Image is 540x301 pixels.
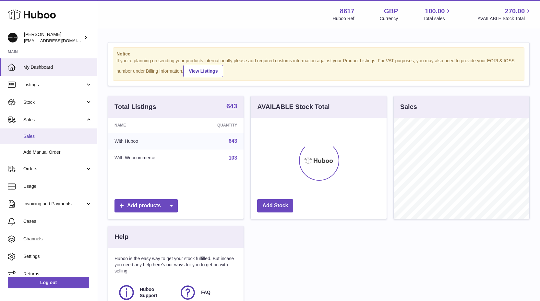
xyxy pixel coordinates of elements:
a: 100.00 Total sales [423,7,452,22]
span: Sales [23,117,85,123]
span: Settings [23,253,92,259]
th: Name [108,118,192,133]
span: Add Manual Order [23,149,92,155]
a: View Listings [183,65,223,77]
td: With Woocommerce [108,150,192,166]
a: Add products [114,199,178,212]
span: AVAILABLE Stock Total [477,16,532,22]
span: Invoicing and Payments [23,201,85,207]
span: Stock [23,99,85,105]
span: Returns [23,271,92,277]
div: [PERSON_NAME] [24,31,82,44]
strong: 8617 [340,7,354,16]
strong: GBP [384,7,398,16]
span: Huboo Support [140,286,172,299]
span: 270.00 [505,7,525,16]
a: 643 [226,103,237,111]
h3: AVAILABLE Stock Total [257,102,330,111]
h3: Total Listings [114,102,156,111]
div: Currency [380,16,398,22]
td: With Huboo [108,133,192,150]
span: Orders [23,166,85,172]
a: 103 [229,155,237,161]
span: My Dashboard [23,64,92,70]
span: Listings [23,82,85,88]
a: 270.00 AVAILABLE Stock Total [477,7,532,22]
div: Huboo Ref [333,16,354,22]
h3: Sales [400,102,417,111]
a: Log out [8,277,89,288]
span: Cases [23,218,92,224]
strong: 643 [226,103,237,109]
a: Add Stock [257,199,293,212]
span: 100.00 [425,7,445,16]
a: 643 [229,138,237,144]
h3: Help [114,233,128,241]
th: Quantity [192,118,244,133]
p: Huboo is the easy way to get your stock fulfilled. But incase you need any help here's our ways f... [114,256,237,274]
img: hello@alfredco.com [8,33,18,42]
span: FAQ [201,289,210,295]
div: If you're planning on sending your products internationally please add required customs informati... [116,58,521,77]
span: Sales [23,133,92,139]
span: [EMAIL_ADDRESS][DOMAIN_NAME] [24,38,95,43]
span: Usage [23,183,92,189]
span: Channels [23,236,92,242]
span: Total sales [423,16,452,22]
strong: Notice [116,51,521,57]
